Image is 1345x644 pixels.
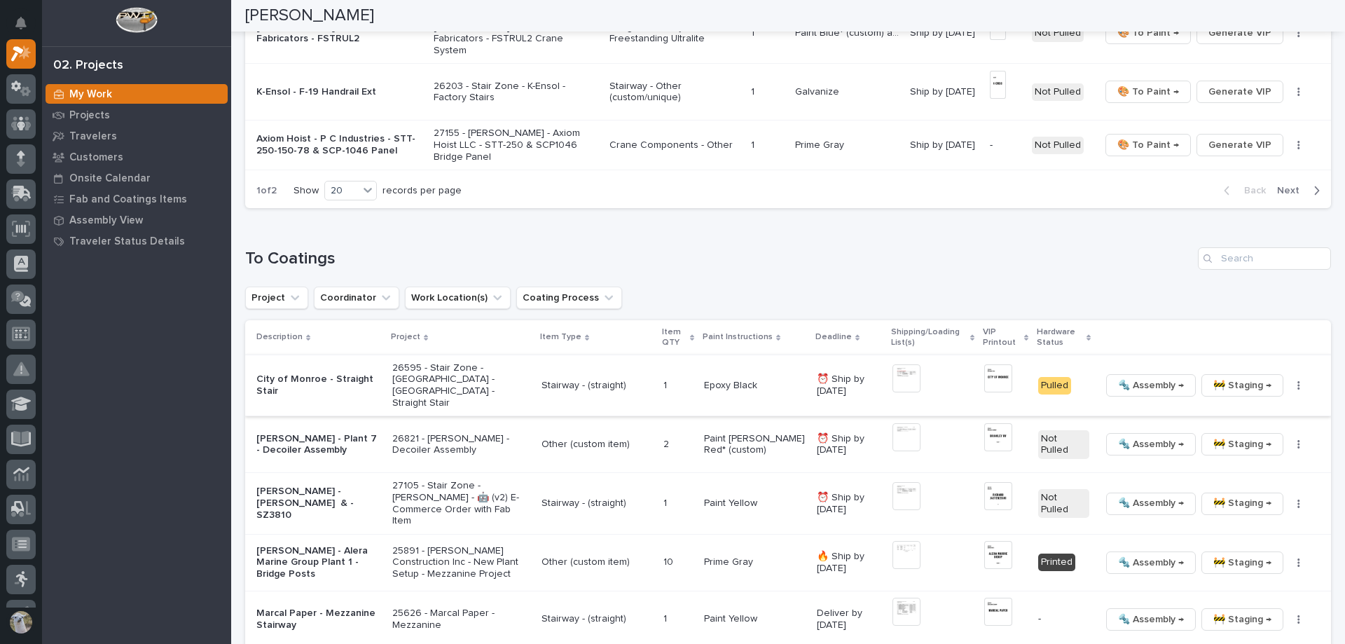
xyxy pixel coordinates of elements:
[1037,324,1083,350] p: Hardware Status
[1106,608,1196,631] button: 🔩 Assembly →
[314,287,399,309] button: Coordinator
[1038,377,1071,395] div: Pulled
[1038,489,1090,519] div: Not Pulled
[1038,554,1075,571] div: Printed
[1201,493,1283,515] button: 🚧 Staging →
[609,22,740,46] p: Bridge Crane System - Freestanding Ultralite
[910,83,978,98] p: Ship by [DATE]
[1201,433,1283,455] button: 🚧 Staging →
[1201,551,1283,574] button: 🚧 Staging →
[1213,495,1271,512] span: 🚧 Staging →
[1213,611,1271,628] span: 🚧 Staging →
[391,329,420,345] p: Project
[245,3,1331,64] tr: [PERSON_NAME] Precision Fabricators - FSTRUL226784 - Hoist Zone - [PERSON_NAME] Precision Fabrica...
[990,139,1021,151] p: -
[817,374,881,397] p: ⏰ Ship by [DATE]
[245,473,1331,534] tr: [PERSON_NAME] - [PERSON_NAME] & - SZ381027105 - Stair Zone - [PERSON_NAME] - 🤖 (v2) E-Commerce Or...
[69,88,112,101] p: My Work
[256,433,381,457] p: [PERSON_NAME] - Plant 7 - Decoiler Assembly
[1208,25,1271,41] span: Generate VIP
[256,329,303,345] p: Description
[245,416,1331,473] tr: [PERSON_NAME] - Plant 7 - Decoiler Assembly26821 - [PERSON_NAME] - Decoiler AssemblyOther (custom...
[1106,433,1196,455] button: 🔩 Assembly →
[53,58,123,74] div: 02. Projects
[1213,184,1271,197] button: Back
[392,433,530,457] p: 26821 - [PERSON_NAME] - Decoiler Assembly
[256,133,422,157] p: Axiom Hoist - P C Industries - STT-250-150-78 & SCP-1046 Panel
[704,556,806,568] p: Prime Gray
[1198,247,1331,270] input: Search
[69,193,187,206] p: Fab and Coatings Items
[1196,22,1283,44] button: Generate VIP
[69,151,123,164] p: Customers
[1117,25,1179,41] span: 🎨 To Paint →
[245,174,288,208] p: 1 of 2
[1032,25,1084,42] div: Not Pulled
[382,185,462,197] p: records per page
[42,146,231,167] a: Customers
[245,64,1331,121] tr: K-Ensol - F-19 Handrail Ext26203 - Stair Zone - K-Ensol - Factory StairsStairway - Other (custom/...
[1105,22,1191,44] button: 🎨 To Paint →
[663,610,670,625] p: 1
[42,210,231,231] a: Assembly View
[1118,377,1184,394] span: 🔩 Assembly →
[256,608,381,631] p: Marcal Paper - Mezzanine Stairway
[910,25,978,39] p: Ship by [DATE]
[1201,608,1283,631] button: 🚧 Staging →
[116,7,157,33] img: Workspace Logo
[1038,430,1090,460] div: Not Pulled
[42,167,231,189] a: Onsite Calendar
[542,439,652,451] p: Other (custom item)
[256,22,422,46] p: [PERSON_NAME] Precision Fabricators - FSTRUL2
[542,380,652,392] p: Stairway - (straight)
[42,189,231,210] a: Fab and Coatings Items
[256,86,422,98] p: K-Ensol - F-19 Handrail Ext
[542,556,652,568] p: Other (custom item)
[815,329,852,345] p: Deadline
[1277,184,1308,197] span: Next
[663,554,676,568] p: 10
[69,109,110,122] p: Projects
[663,495,670,509] p: 1
[817,608,881,631] p: Deliver by [DATE]
[1236,184,1266,197] span: Back
[245,6,374,26] h2: [PERSON_NAME]
[392,362,530,409] p: 26595 - Stair Zone - [GEOGRAPHIC_DATA] - [GEOGRAPHIC_DATA] - Straight Stair
[18,17,36,39] div: Notifications
[42,83,231,104] a: My Work
[69,214,143,227] p: Assembly View
[609,81,740,104] p: Stairway - Other (custom/unique)
[751,83,757,98] p: 1
[795,137,847,151] p: Prime Gray
[983,324,1020,350] p: VIP Printout
[294,185,319,197] p: Show
[663,377,670,392] p: 1
[434,128,598,163] p: 27155 - [PERSON_NAME] - Axiom Hoist LLC - STT-250 & SCP1046 Bridge Panel
[1032,83,1084,101] div: Not Pulled
[704,613,806,625] p: Paint Yellow
[662,324,687,350] p: Item QTY
[1106,551,1196,574] button: 🔩 Assembly →
[891,324,967,350] p: Shipping/Loading List(s)
[1213,377,1271,394] span: 🚧 Staging →
[245,534,1331,591] tr: [PERSON_NAME] - Alera Marine Group Plant 1 - Bridge Posts25891 - [PERSON_NAME] Construction Inc -...
[256,374,381,397] p: City of Monroe - Straight Stair
[69,172,151,185] p: Onsite Calendar
[6,8,36,38] button: Notifications
[795,25,902,39] p: Paint Blue* (custom) and Paint Gray
[704,433,806,457] p: Paint [PERSON_NAME] Red* (custom)
[392,608,530,631] p: 25626 - Marcal Paper - Mezzanine
[1196,134,1283,156] button: Generate VIP
[1118,611,1184,628] span: 🔩 Assembly →
[910,137,978,151] p: Ship by [DATE]
[1118,495,1184,512] span: 🔩 Assembly →
[392,480,530,527] p: 27105 - Stair Zone - [PERSON_NAME] - 🤖 (v2) E-Commerce Order with Fab Item
[1105,134,1191,156] button: 🎨 To Paint →
[516,287,622,309] button: Coating Process
[69,235,185,248] p: Traveler Status Details
[245,355,1331,416] tr: City of Monroe - Straight Stair26595 - Stair Zone - [GEOGRAPHIC_DATA] - [GEOGRAPHIC_DATA] - Strai...
[751,137,757,151] p: 1
[1038,613,1090,625] p: -
[256,545,381,580] p: [PERSON_NAME] - Alera Marine Group Plant 1 - Bridge Posts
[1213,554,1271,571] span: 🚧 Staging →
